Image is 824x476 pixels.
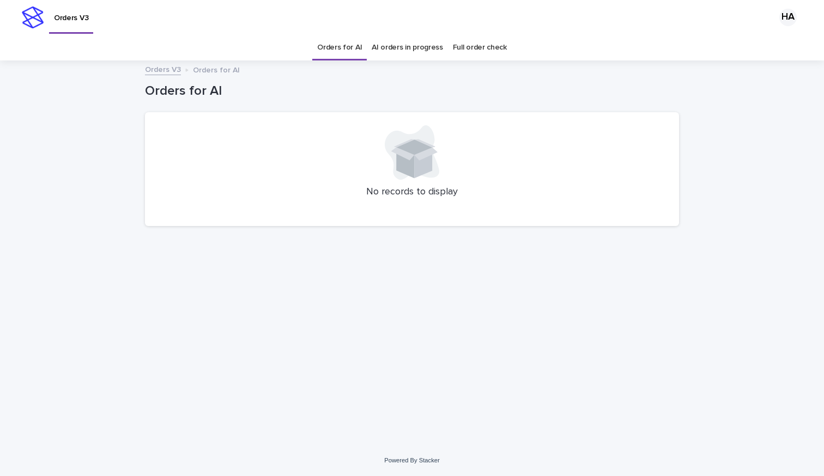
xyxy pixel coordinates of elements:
[779,9,797,26] div: HA
[193,63,240,75] p: Orders for AI
[317,35,362,60] a: Orders for AI
[453,35,507,60] a: Full order check
[158,186,666,198] p: No records to display
[372,35,443,60] a: AI orders in progress
[384,457,439,463] a: Powered By Stacker
[145,63,181,75] a: Orders V3
[145,83,679,99] h1: Orders for AI
[22,7,44,28] img: stacker-logo-s-only.png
